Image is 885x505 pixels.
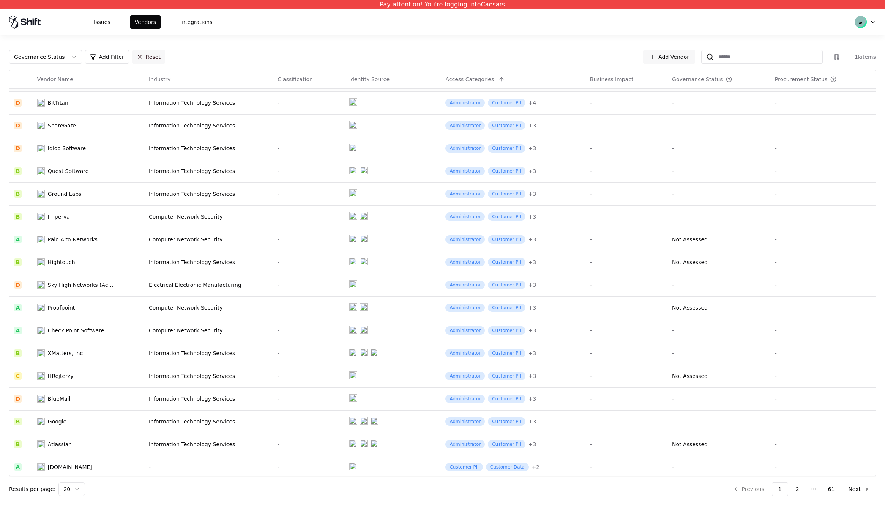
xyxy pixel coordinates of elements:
[445,258,485,266] div: Administrator
[149,190,268,198] div: Information Technology Services
[445,99,485,107] div: Administrator
[528,304,536,311] button: +3
[775,463,871,471] div: -
[445,235,485,244] div: Administrator
[149,258,268,266] div: Information Technology Services
[349,326,357,334] img: entra.microsoft.com
[48,122,76,129] div: ShareGate
[590,258,663,266] div: -
[528,190,536,198] div: + 3
[590,122,663,129] div: -
[775,122,871,129] div: -
[486,463,529,471] div: Customer Data
[775,440,871,448] div: -
[445,76,494,83] div: Access Categories
[349,440,357,447] img: entra.microsoft.com
[149,122,268,129] div: Information Technology Services
[590,236,663,243] div: -
[37,258,45,266] img: Hightouch
[672,281,766,289] div: -
[445,281,485,289] div: Administrator
[149,395,268,403] div: Information Technology Services
[590,304,663,311] div: -
[488,440,525,448] div: Customer PII
[672,372,708,380] div: Not Assessed
[528,327,536,334] button: +3
[445,463,483,471] div: Customer PII
[528,395,536,403] button: +3
[775,76,828,83] div: Procurement Status
[349,144,357,151] img: entra.microsoft.com
[590,418,663,425] div: -
[775,304,871,311] div: -
[360,349,368,356] img: microsoft365.com
[528,145,536,152] div: + 3
[149,236,268,243] div: Computer Network Security
[672,463,766,471] div: -
[149,145,268,152] div: Information Technology Services
[349,463,357,470] img: entra.microsoft.com
[14,145,22,152] div: D
[488,258,525,266] div: Customer PII
[149,327,268,334] div: Computer Network Security
[360,326,368,334] img: okta.com
[278,76,313,83] div: Classification
[278,349,340,357] div: -
[48,349,83,357] div: XMatters, inc
[349,167,357,174] img: entra.microsoft.com
[846,53,876,61] div: 1k items
[445,144,485,153] div: Administrator
[528,372,536,380] div: + 3
[445,121,485,130] div: Administrator
[48,281,116,289] div: Sky High Networks (Acquired by [PERSON_NAME])
[37,281,45,289] img: Sky High Networks (Acquired by McAfee)
[775,372,871,380] div: -
[790,482,805,496] button: 2
[590,349,663,357] div: -
[48,236,98,243] div: Palo Alto Networks
[775,395,871,403] div: -
[488,99,525,107] div: Customer PII
[349,303,357,311] img: entra.microsoft.com
[14,99,22,107] div: D
[371,349,378,356] img: okta.com
[48,304,75,311] div: Proofpoint
[278,463,340,471] div: -
[37,349,45,357] img: xMatters, inc
[528,349,536,357] div: + 3
[37,304,45,311] img: Proofpoint
[37,418,45,425] img: Google
[488,281,525,289] div: Customer PII
[590,213,663,220] div: -
[48,440,72,448] div: Atlassian
[48,463,92,471] div: [DOMAIN_NAME]
[14,463,22,471] div: A
[349,417,357,425] img: entra.microsoft.com
[37,167,45,175] img: Quest Software
[14,213,22,220] div: B
[590,76,634,83] div: Business Impact
[528,145,536,152] button: +3
[278,327,340,334] div: -
[488,167,525,175] div: Customer PII
[528,122,536,129] div: + 3
[775,418,871,425] div: -
[445,372,485,380] div: Administrator
[672,440,708,448] div: Not Assessed
[349,189,357,197] img: entra.microsoft.com
[37,395,45,403] img: BlueMail
[360,258,368,265] img: okta.com
[528,236,536,243] div: + 3
[149,304,268,311] div: Computer Network Security
[445,395,485,403] div: Administrator
[360,440,368,447] img: microsoft365.com
[528,99,536,107] div: + 4
[14,372,22,380] div: C
[590,372,663,380] div: -
[672,349,766,357] div: -
[488,190,525,198] div: Customer PII
[37,213,45,220] img: Imperva
[278,236,340,243] div: -
[590,190,663,198] div: -
[528,190,536,198] button: +3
